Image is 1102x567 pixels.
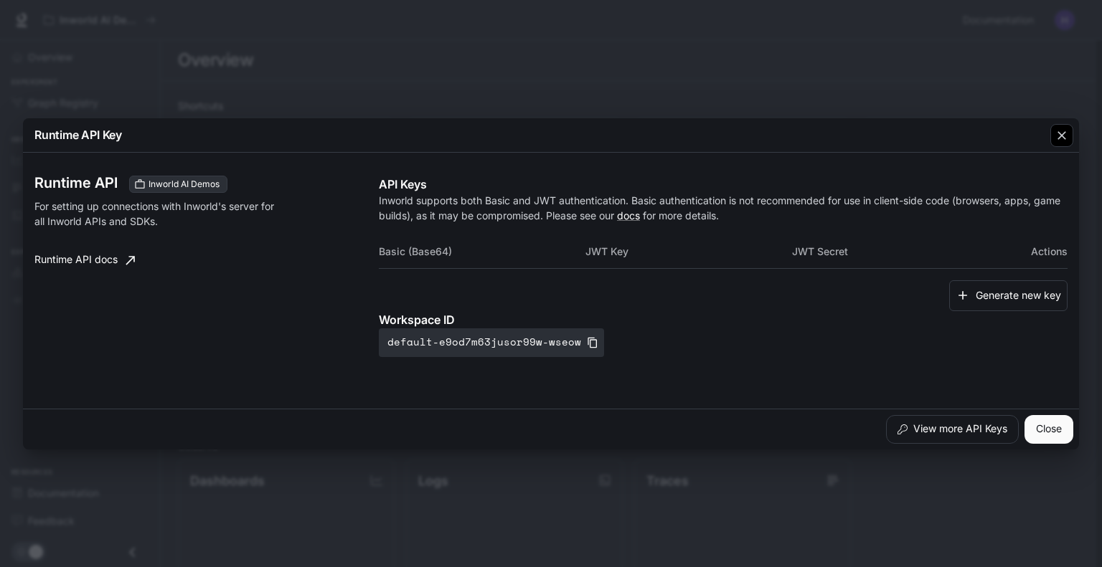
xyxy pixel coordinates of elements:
p: Runtime API Key [34,126,122,143]
button: View more API Keys [886,415,1019,444]
th: JWT Secret [792,234,999,269]
h3: Runtime API [34,176,118,190]
a: docs [617,209,640,221]
p: Workspace ID [379,311,1068,328]
p: Inworld supports both Basic and JWT authentication. Basic authentication is not recommended for u... [379,193,1068,223]
p: API Keys [379,176,1068,193]
th: Actions [999,234,1068,269]
button: Close [1025,415,1073,444]
button: default-e9od7m63jusor99w-wseow [379,328,604,357]
span: Inworld AI Demos [143,178,225,191]
th: Basic (Base64) [379,234,585,269]
button: Generate new key [949,280,1068,311]
th: JWT Key [585,234,792,269]
a: Runtime API docs [29,246,141,275]
p: For setting up connections with Inworld's server for all Inworld APIs and SDKs. [34,199,284,229]
div: These keys will apply to your current workspace only [129,176,227,193]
